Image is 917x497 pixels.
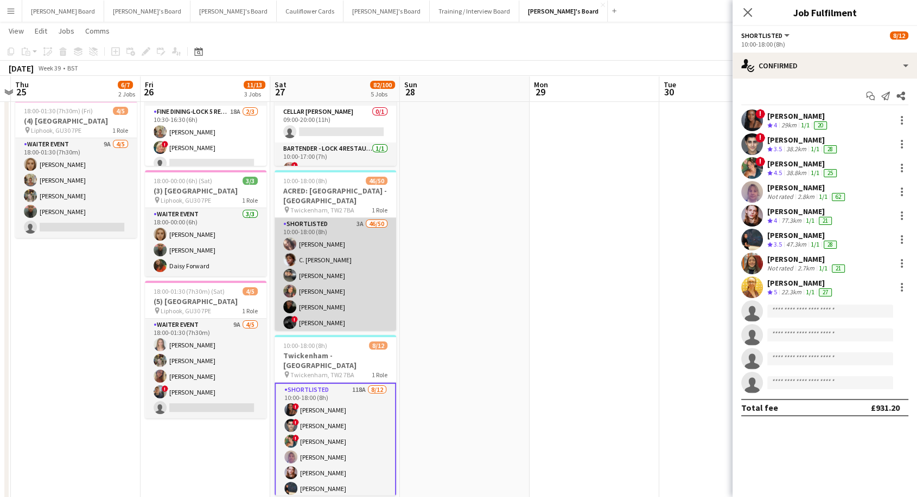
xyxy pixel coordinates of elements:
[15,116,137,126] h3: (4) [GEOGRAPHIC_DATA]
[741,31,791,40] button: Shortlisted
[275,186,396,205] h3: ACRED: [GEOGRAPHIC_DATA] - [GEOGRAPHIC_DATA]
[890,31,908,40] span: 8/12
[806,216,814,224] app-skills-label: 1/1
[58,26,74,36] span: Jobs
[767,206,834,216] div: [PERSON_NAME]
[774,216,777,224] span: 4
[372,206,387,214] span: 1 Role
[24,107,93,115] span: 18:00-01:30 (7h30m) (Fri)
[811,169,819,177] app-skills-label: 1/1
[290,371,354,379] span: Twickenham, TW2 7BA
[85,26,110,36] span: Comms
[532,86,548,98] span: 29
[819,217,832,225] div: 21
[767,159,839,169] div: [PERSON_NAME]
[292,419,299,425] span: !
[779,216,804,225] div: 77.3km
[277,1,343,22] button: Cauliflower Cards
[145,281,266,418] app-job-card: 18:00-01:30 (7h30m) (Sat)4/5(5) [GEOGRAPHIC_DATA] Liphook, GU30 7PE1 RoleWAITER EVENT9A4/518:00-0...
[15,138,137,238] app-card-role: WAITER EVENT9A4/518:00-01:30 (7h30m)[PERSON_NAME][PERSON_NAME][PERSON_NAME][PERSON_NAME]
[824,241,837,249] div: 28
[244,81,265,89] span: 11/13
[774,145,782,153] span: 3.5
[819,264,827,272] app-skills-label: 1/1
[190,1,277,22] button: [PERSON_NAME]'s Board
[145,186,266,196] h3: (3) [GEOGRAPHIC_DATA]
[162,141,168,147] span: !
[275,80,286,89] span: Sat
[779,288,804,297] div: 22.3km
[145,296,266,306] h3: (5) [GEOGRAPHIC_DATA]
[112,126,128,134] span: 1 Role
[733,5,917,20] h3: Job Fulfilment
[22,1,104,22] button: [PERSON_NAME] Board
[275,335,396,495] app-job-card: 10:00-18:00 (8h)8/12Twickenham - [GEOGRAPHIC_DATA] Twickenham, TW2 7BA1 RoleShortlisted118A8/1210...
[430,1,519,22] button: Training / Interview Board
[143,86,154,98] span: 26
[161,307,211,315] span: Liphook, GU30 7PE
[275,106,396,143] app-card-role: Cellar [PERSON_NAME]0/109:00-20:00 (11h)
[372,371,387,379] span: 1 Role
[795,192,817,201] div: 2.8km
[767,264,795,273] div: Not rated
[369,341,387,350] span: 8/12
[275,351,396,370] h3: Twickenham - [GEOGRAPHIC_DATA]
[154,287,225,295] span: 18:00-01:30 (7h30m) (Sat)
[290,206,354,214] span: Twickenham, TW2 7BA
[242,196,258,204] span: 1 Role
[9,26,24,36] span: View
[784,145,808,154] div: 38.2km
[784,169,808,178] div: 38.8km
[519,1,608,22] button: [PERSON_NAME]'s Board
[371,90,394,98] div: 5 Jobs
[779,121,799,130] div: 29km
[801,121,810,129] app-skills-label: 1/1
[145,319,266,418] app-card-role: WAITER EVENT9A4/518:00-01:30 (7h30m)[PERSON_NAME][PERSON_NAME][PERSON_NAME]![PERSON_NAME]
[145,170,266,276] app-job-card: 18:00-00:00 (6h) (Sat)3/3(3) [GEOGRAPHIC_DATA] Liphook, GU30 7PE1 RoleWAITER EVENT3/318:00-00:00 ...
[767,230,839,240] div: [PERSON_NAME]
[795,264,817,273] div: 2.7km
[664,80,676,89] span: Tue
[741,31,782,40] span: Shortlisted
[292,403,299,410] span: !
[370,81,395,89] span: 82/100
[36,64,63,72] span: Week 39
[145,106,266,174] app-card-role: Fine Dining-LOCK 5 RESTAURANT - [GEOGRAPHIC_DATA] - LEVEL 318A2/310:30-16:30 (6h)[PERSON_NAME]![P...
[30,24,52,38] a: Edit
[104,1,190,22] button: [PERSON_NAME]'s Board
[291,162,298,169] span: !
[4,24,28,38] a: View
[755,109,765,119] span: !
[31,126,81,134] span: Liphook, GU30 7PE
[403,86,417,98] span: 28
[283,341,327,350] span: 10:00-18:00 (8h)
[819,288,832,296] div: 27
[292,435,299,441] span: !
[81,24,114,38] a: Comms
[343,1,430,22] button: [PERSON_NAME]'s Board
[15,80,29,89] span: Thu
[871,402,900,413] div: £931.20
[244,90,265,98] div: 3 Jobs
[733,53,917,79] div: Confirmed
[154,177,212,185] span: 18:00-00:00 (6h) (Sat)
[113,107,128,115] span: 4/5
[118,90,135,98] div: 2 Jobs
[9,63,34,74] div: [DATE]
[15,100,137,238] app-job-card: 18:00-01:30 (7h30m) (Fri)4/5(4) [GEOGRAPHIC_DATA] Liphook, GU30 7PE1 RoleWAITER EVENT9A4/518:00-0...
[275,170,396,331] div: 10:00-18:00 (8h)46/50ACRED: [GEOGRAPHIC_DATA] - [GEOGRAPHIC_DATA] Twickenham, TW2 7BA1 RoleShortl...
[806,288,814,296] app-skills-label: 1/1
[161,196,211,204] span: Liphook, GU30 7PE
[774,121,777,129] span: 4
[162,385,168,392] span: !
[832,193,845,201] div: 62
[118,81,133,89] span: 6/7
[819,192,827,201] app-skills-label: 1/1
[145,80,154,89] span: Fri
[242,307,258,315] span: 1 Role
[784,240,808,249] div: 47.3km
[243,287,258,295] span: 4/5
[35,26,47,36] span: Edit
